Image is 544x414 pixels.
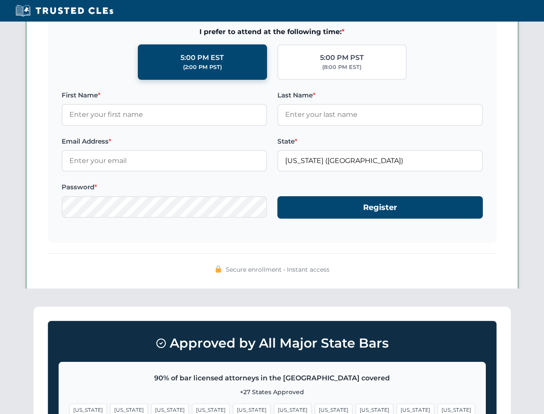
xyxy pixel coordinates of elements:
[13,4,116,17] img: Trusted CLEs
[320,52,364,63] div: 5:00 PM PST
[322,63,361,72] div: (8:00 PM EST)
[180,52,224,63] div: 5:00 PM EST
[277,90,483,100] label: Last Name
[59,332,486,355] h3: Approved by All Major State Bars
[277,150,483,172] input: Arizona (AZ)
[62,182,267,192] label: Password
[62,104,267,125] input: Enter your first name
[62,150,267,172] input: Enter your email
[277,136,483,147] label: State
[62,136,267,147] label: Email Address
[215,266,222,273] img: 🔒
[183,63,222,72] div: (2:00 PM PST)
[62,90,267,100] label: First Name
[62,26,483,38] span: I prefer to attend at the following time:
[69,387,475,397] p: +27 States Approved
[277,104,483,125] input: Enter your last name
[69,373,475,384] p: 90% of bar licensed attorneys in the [GEOGRAPHIC_DATA] covered
[226,265,330,274] span: Secure enrollment • Instant access
[277,196,483,219] button: Register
